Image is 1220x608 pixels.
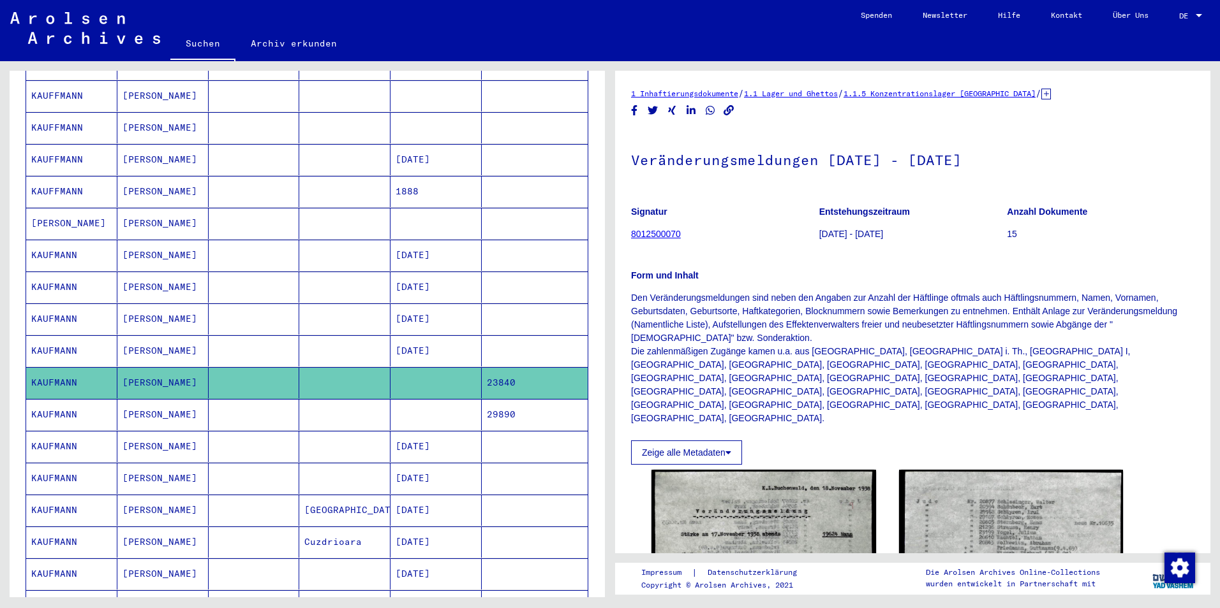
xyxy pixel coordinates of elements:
[391,144,482,175] mat-cell: [DATE]
[838,87,844,99] span: /
[235,28,352,59] a: Archiv erkunden
[391,271,482,303] mat-cell: [DATE]
[391,463,482,494] mat-cell: [DATE]
[844,89,1036,98] a: 1.1.5 Konzentrationslager [GEOGRAPHIC_DATA]
[631,291,1194,425] p: Den Veränderungsmeldungen sind neben den Angaben zur Anzahl der Häftlinge oftmals auch Häftlingsn...
[819,206,910,217] b: Entstehungszeitraum
[641,566,812,579] div: |
[299,526,391,558] mat-cell: Cuzdrioara
[26,558,117,590] mat-cell: KAUFMANN
[641,579,812,591] p: Copyright © Arolsen Archives, 2021
[26,176,117,207] mat-cell: KAUFFMANN
[117,240,209,271] mat-cell: [PERSON_NAME]
[1164,553,1195,583] img: Zustimmung ändern
[722,103,736,119] button: Copy link
[631,206,667,217] b: Signatur
[482,367,588,398] mat-cell: 23840
[117,112,209,143] mat-cell: [PERSON_NAME]
[26,431,117,462] mat-cell: KAUFMANN
[744,89,838,98] a: 1.1 Lager und Ghettos
[631,270,699,280] b: Form und Inhalt
[26,367,117,398] mat-cell: KAUFMANN
[631,89,738,98] a: 1 Inhaftierungsdokumente
[697,566,812,579] a: Datenschutzerklärung
[117,144,209,175] mat-cell: [PERSON_NAME]
[391,335,482,366] mat-cell: [DATE]
[1164,552,1194,583] div: Zustimmung ändern
[170,28,235,61] a: Suchen
[26,80,117,112] mat-cell: KAUFFMANN
[26,271,117,303] mat-cell: KAUFMANN
[117,208,209,239] mat-cell: [PERSON_NAME]
[646,103,660,119] button: Share on Twitter
[26,144,117,175] mat-cell: KAUFFMANN
[26,240,117,271] mat-cell: KAUFMANN
[1179,11,1193,20] span: DE
[704,103,717,119] button: Share on WhatsApp
[391,558,482,590] mat-cell: [DATE]
[1150,562,1198,594] img: yv_logo.png
[117,431,209,462] mat-cell: [PERSON_NAME]
[631,440,742,465] button: Zeige alle Metadaten
[391,431,482,462] mat-cell: [DATE]
[117,335,209,366] mat-cell: [PERSON_NAME]
[26,335,117,366] mat-cell: KAUFMANN
[117,495,209,526] mat-cell: [PERSON_NAME]
[1007,206,1087,217] b: Anzahl Dokumente
[926,567,1100,578] p: Die Arolsen Archives Online-Collections
[666,103,679,119] button: Share on Xing
[117,463,209,494] mat-cell: [PERSON_NAME]
[641,566,692,579] a: Impressum
[391,240,482,271] mat-cell: [DATE]
[391,303,482,335] mat-cell: [DATE]
[117,303,209,335] mat-cell: [PERSON_NAME]
[391,495,482,526] mat-cell: [DATE]
[117,399,209,430] mat-cell: [PERSON_NAME]
[628,103,641,119] button: Share on Facebook
[10,12,160,44] img: Arolsen_neg.svg
[391,176,482,207] mat-cell: 1888
[117,558,209,590] mat-cell: [PERSON_NAME]
[26,208,117,239] mat-cell: [PERSON_NAME]
[819,228,1007,241] p: [DATE] - [DATE]
[26,112,117,143] mat-cell: KAUFFMANN
[738,87,744,99] span: /
[26,526,117,558] mat-cell: KAUFMANN
[685,103,698,119] button: Share on LinkedIn
[117,271,209,303] mat-cell: [PERSON_NAME]
[26,463,117,494] mat-cell: KAUFMANN
[631,229,681,239] a: 8012500070
[117,80,209,112] mat-cell: [PERSON_NAME]
[26,303,117,335] mat-cell: KAUFMANN
[117,367,209,398] mat-cell: [PERSON_NAME]
[391,526,482,558] mat-cell: [DATE]
[117,176,209,207] mat-cell: [PERSON_NAME]
[26,399,117,430] mat-cell: KAUFMANN
[299,495,391,526] mat-cell: [GEOGRAPHIC_DATA]
[117,526,209,558] mat-cell: [PERSON_NAME]
[26,495,117,526] mat-cell: KAUFMANN
[482,399,588,430] mat-cell: 29890
[631,131,1194,187] h1: Veränderungsmeldungen [DATE] - [DATE]
[926,578,1100,590] p: wurden entwickelt in Partnerschaft mit
[1007,228,1194,241] p: 15
[1036,87,1041,99] span: /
